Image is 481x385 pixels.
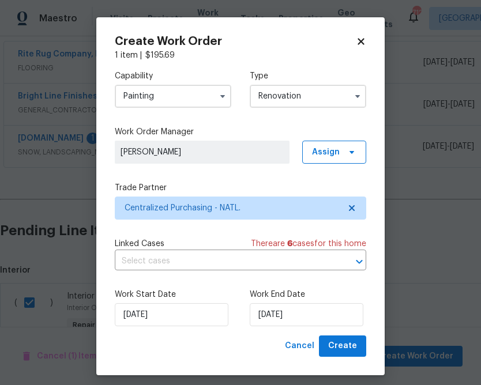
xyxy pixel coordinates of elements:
[115,50,366,61] div: 1 item |
[351,254,367,270] button: Open
[115,70,231,82] label: Capability
[115,126,366,138] label: Work Order Manager
[280,335,319,357] button: Cancel
[115,85,231,108] input: Select...
[250,303,363,326] input: M/D/YYYY
[250,289,366,300] label: Work End Date
[285,339,314,353] span: Cancel
[115,303,228,326] input: M/D/YYYY
[319,335,366,357] button: Create
[115,182,366,194] label: Trade Partner
[115,36,356,47] h2: Create Work Order
[115,289,231,300] label: Work Start Date
[115,252,334,270] input: Select cases
[328,339,357,353] span: Create
[115,238,164,250] span: Linked Cases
